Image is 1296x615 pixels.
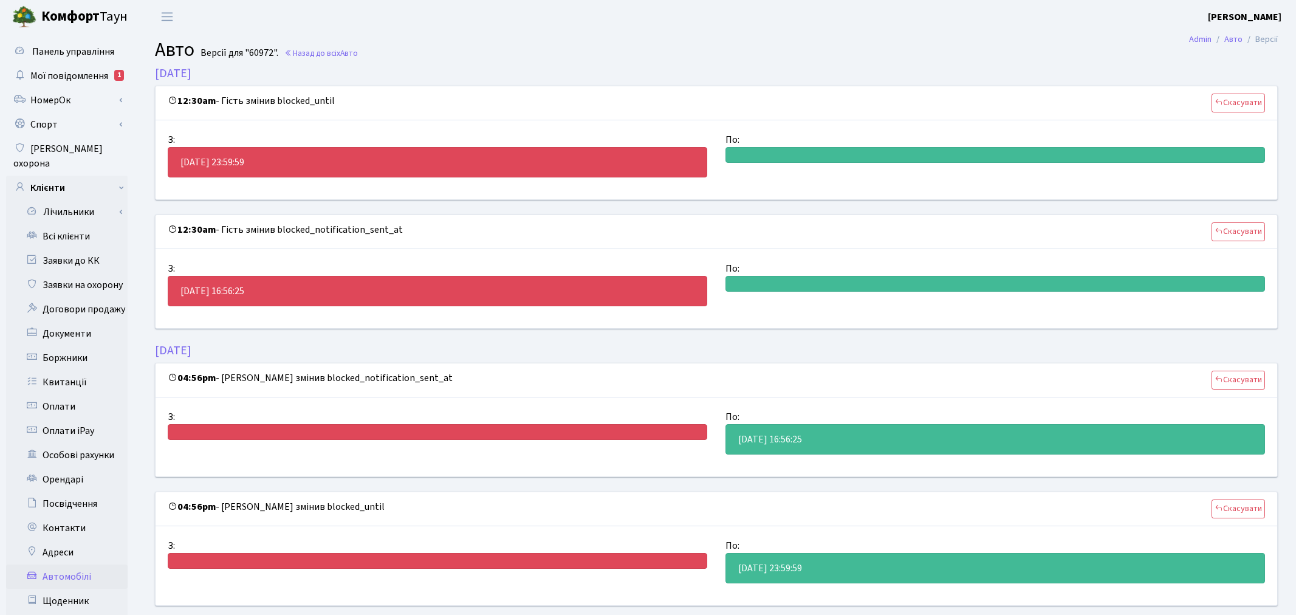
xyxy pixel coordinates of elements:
a: Назад до всіхАвто [284,47,358,59]
div: [DATE] 16:56:25 [725,424,1265,455]
span: Мої повідомлення [30,69,108,83]
h5: [DATE] [155,66,1278,81]
b: Комфорт [41,7,100,26]
div: - [PERSON_NAME] змінив blocked_notification_sent_at [156,363,1277,397]
li: Версії [1243,33,1278,46]
a: Документи [6,321,128,346]
a: Адреси [6,540,128,565]
strong: 04:56pm [168,371,216,385]
a: Заявки на охорону [6,273,128,297]
a: Посвідчення [6,492,128,516]
div: - [PERSON_NAME] змінив blocked_until [156,492,1277,526]
div: По: [716,410,1274,424]
a: Всі клієнти [6,224,128,249]
strong: 12:30am [168,223,216,236]
a: Особові рахунки [6,443,128,467]
a: Квитанції [6,370,128,394]
a: Оплати [6,394,128,419]
a: [PERSON_NAME] охорона [6,137,128,176]
div: З: [159,132,716,147]
button: Скасувати [1212,500,1265,518]
div: З: [159,538,716,553]
strong: 12:30am [168,94,216,108]
div: - Гість змінив blocked_until [156,86,1277,120]
a: Боржники [6,346,128,370]
div: - Гість змінив blocked_notification_sent_at [156,215,1277,249]
a: Мої повідомлення1 [6,64,128,88]
img: logo.png [12,5,36,29]
a: НомерОк [6,88,128,112]
a: Орендарі [6,467,128,492]
a: Оплати iPay [6,419,128,443]
div: [DATE] 23:59:59 [725,553,1265,583]
button: Переключити навігацію [152,7,182,27]
a: Щоденник [6,589,128,613]
div: По: [716,261,1274,276]
a: Admin [1189,33,1212,46]
div: [DATE] 16:56:25 [168,276,707,306]
a: Контакти [6,516,128,540]
div: З: [159,410,716,424]
a: Заявки до КК [6,249,128,273]
div: З: [159,261,716,276]
h5: [DATE] [155,343,1278,358]
strong: 04:56pm [168,500,216,514]
span: Авто [155,36,194,64]
div: По: [716,538,1274,553]
a: Авто [1224,33,1243,46]
div: [DATE] 23:59:59 [168,147,707,177]
div: По: [716,132,1274,147]
a: Автомобілі [6,565,128,589]
a: Лічильники [14,200,128,224]
button: Скасувати [1212,222,1265,241]
span: Таун [41,7,128,27]
button: Скасувати [1212,371,1265,390]
nav: breadcrumb [1171,27,1296,52]
div: 1 [114,70,124,81]
span: Панель управління [32,45,114,58]
a: Панель управління [6,40,128,64]
small: Версії для "60972". [198,47,278,59]
a: Договори продажу [6,297,128,321]
a: Спорт [6,112,128,137]
button: Скасувати [1212,94,1265,112]
a: [PERSON_NAME] [1208,10,1281,24]
a: Клієнти [6,176,128,200]
span: Авто [340,47,358,59]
